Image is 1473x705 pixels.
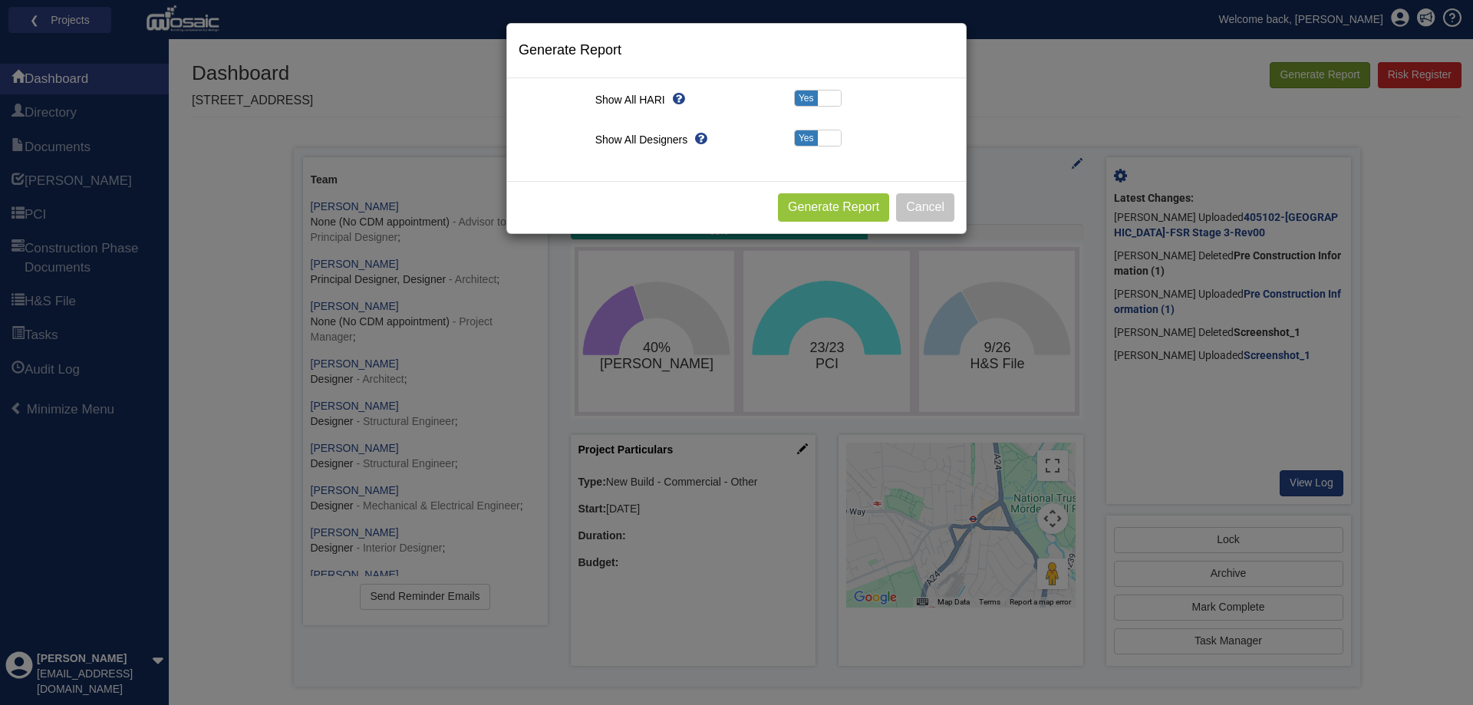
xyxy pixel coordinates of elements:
[795,91,818,106] span: Yes
[778,193,889,222] button: Generate Report
[896,193,954,222] button: Cancel
[519,43,954,58] h4: Generate Report
[584,130,736,150] div: Show All Designers
[584,90,736,110] div: Show All HARI
[1408,636,1461,693] iframe: Chat
[795,130,818,146] span: Yes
